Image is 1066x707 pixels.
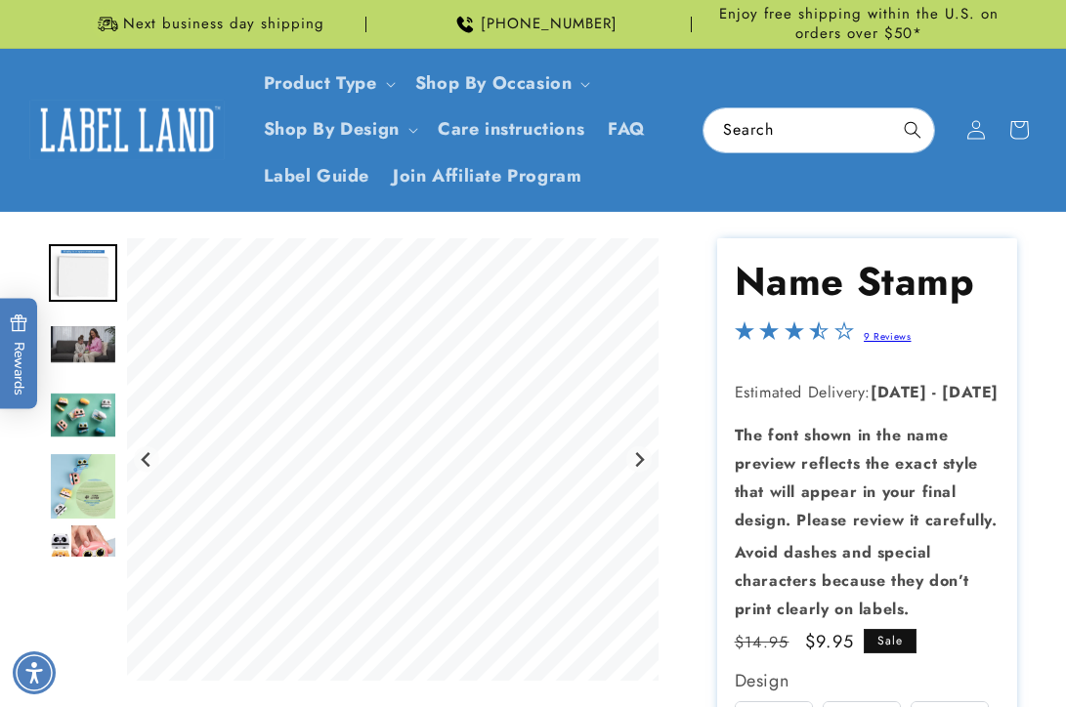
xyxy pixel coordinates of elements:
[381,153,593,199] a: Join Affiliate Program
[404,61,599,106] summary: Shop By Occasion
[735,424,998,530] strong: The font shown in the name preview reflects the exact style that will appear in your final design...
[49,523,116,592] img: null
[932,381,937,403] strong: -
[49,310,117,378] div: Go to slide 3
[252,61,404,106] summary: Product Type
[22,92,233,167] a: Label Land
[942,381,999,403] strong: [DATE]
[134,446,160,473] button: Previous slide
[49,523,117,592] div: Go to slide 6
[264,70,377,96] a: Product Type
[49,452,117,520] img: null
[393,165,581,187] span: Join Affiliate Program
[735,326,854,349] span: 3.3-star overall rating
[656,615,1046,687] iframe: Gorgias Floating Chat
[864,329,911,344] a: 9 Reviews
[49,244,117,302] img: Premium Stamp - Label Land
[29,100,225,160] img: Label Land
[252,153,382,199] a: Label Guide
[252,106,426,152] summary: Shop By Design
[735,379,1001,407] p: Estimated Delivery:
[13,651,56,694] div: Accessibility Menu
[608,118,646,141] span: FAQ
[735,256,1001,307] h1: Name Stamp
[735,541,969,620] strong: Avoid dashes and special characters because they don’t print clearly on labels.
[415,72,573,95] span: Shop By Occasion
[891,108,934,151] button: Search
[871,381,927,403] strong: [DATE]
[481,15,618,34] span: [PHONE_NUMBER]
[264,116,400,142] a: Shop By Design
[596,106,658,152] a: FAQ
[123,15,324,34] span: Next business day shipping
[49,392,117,438] img: null
[49,381,117,449] div: Go to slide 4
[10,314,28,395] span: Rewards
[700,5,1017,43] span: Enjoy free shipping within the U.S. on orders over $50*
[49,452,117,520] div: Go to slide 5
[49,238,117,307] div: Go to slide 2
[49,324,117,364] img: null
[626,446,653,473] button: Next slide
[438,118,584,141] span: Care instructions
[426,106,596,152] a: Care instructions
[264,165,370,187] span: Label Guide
